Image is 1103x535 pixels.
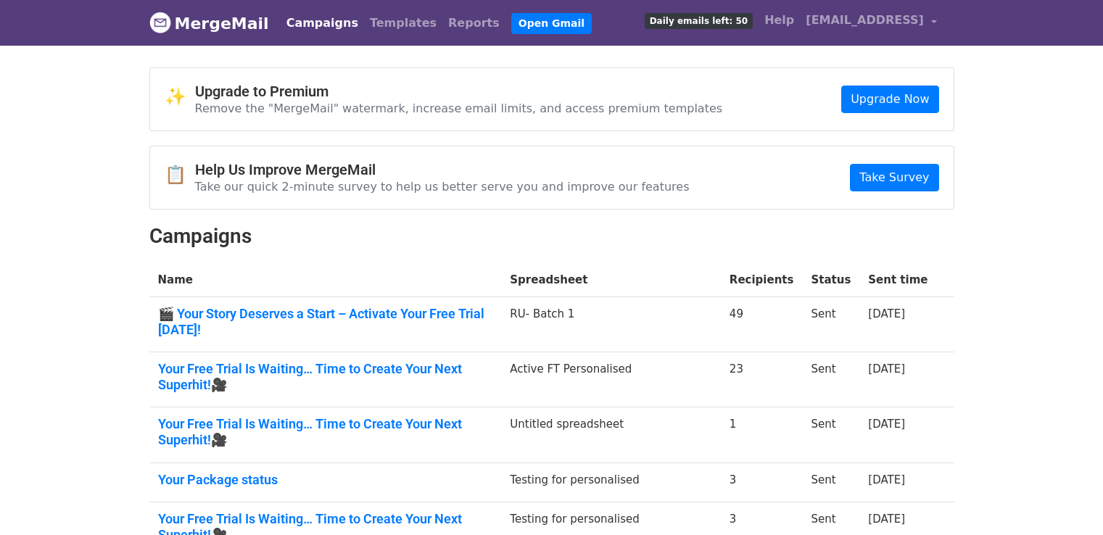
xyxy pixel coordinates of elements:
[800,6,942,40] a: [EMAIL_ADDRESS]
[165,86,195,107] span: ✨
[802,263,859,297] th: Status
[149,224,954,249] h2: Campaigns
[721,297,803,352] td: 49
[158,472,493,488] a: Your Package status
[511,13,592,34] a: Open Gmail
[195,179,690,194] p: Take our quick 2-minute survey to help us better serve you and improve our features
[802,352,859,407] td: Sent
[868,473,905,486] a: [DATE]
[859,263,936,297] th: Sent time
[759,6,800,35] a: Help
[501,352,721,407] td: Active FT Personalised
[165,165,195,186] span: 📋
[149,263,502,297] th: Name
[645,13,753,29] span: Daily emails left: 50
[195,101,723,116] p: Remove the "MergeMail" watermark, increase email limits, and access premium templates
[501,263,721,297] th: Spreadsheet
[501,297,721,352] td: RU- Batch 1
[802,463,859,502] td: Sent
[158,416,493,447] a: Your Free Trial Is Waiting… Time to Create Your Next Superhit!🎥
[158,306,493,337] a: 🎬 Your Story Deserves a Start – Activate Your Free Trial [DATE]!
[721,407,803,463] td: 1
[802,407,859,463] td: Sent
[195,161,690,178] h4: Help Us Improve MergeMail
[721,352,803,407] td: 23
[149,8,269,38] a: MergeMail
[442,9,505,38] a: Reports
[850,164,938,191] a: Take Survey
[158,361,493,392] a: Your Free Trial Is Waiting… Time to Create Your Next Superhit!🎥
[149,12,171,33] img: MergeMail logo
[868,362,905,376] a: [DATE]
[868,307,905,320] a: [DATE]
[195,83,723,100] h4: Upgrade to Premium
[364,9,442,38] a: Templates
[501,463,721,502] td: Testing for personalised
[841,86,938,113] a: Upgrade Now
[639,6,759,35] a: Daily emails left: 50
[802,297,859,352] td: Sent
[281,9,364,38] a: Campaigns
[721,263,803,297] th: Recipients
[721,463,803,502] td: 3
[501,407,721,463] td: Untitled spreadsheet
[868,418,905,431] a: [DATE]
[806,12,924,29] span: [EMAIL_ADDRESS]
[868,513,905,526] a: [DATE]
